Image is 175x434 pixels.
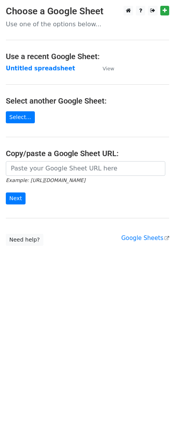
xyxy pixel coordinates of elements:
[103,66,114,71] small: View
[6,65,75,72] a: Untitled spreadsheet
[6,111,35,123] a: Select...
[6,52,169,61] h4: Use a recent Google Sheet:
[6,149,169,158] h4: Copy/paste a Google Sheet URL:
[6,161,165,176] input: Paste your Google Sheet URL here
[6,234,43,246] a: Need help?
[6,20,169,28] p: Use one of the options below...
[121,235,169,242] a: Google Sheets
[6,192,26,204] input: Next
[6,96,169,106] h4: Select another Google Sheet:
[6,6,169,17] h3: Choose a Google Sheet
[95,65,114,72] a: View
[6,177,85,183] small: Example: [URL][DOMAIN_NAME]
